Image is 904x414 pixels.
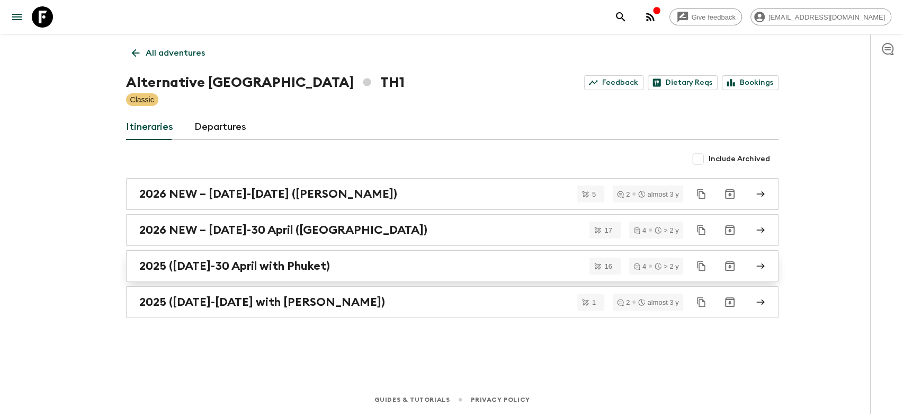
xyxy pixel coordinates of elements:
div: [EMAIL_ADDRESS][DOMAIN_NAME] [750,8,891,25]
a: Give feedback [669,8,742,25]
a: 2026 NEW – [DATE]-[DATE] ([PERSON_NAME]) [126,178,778,210]
a: Dietary Reqs [648,75,718,90]
a: Departures [194,114,246,140]
a: Itineraries [126,114,173,140]
button: search adventures [610,6,631,28]
a: All adventures [126,42,211,64]
a: Bookings [722,75,778,90]
button: Archive [719,292,740,313]
div: 2 [617,299,630,306]
span: 16 [598,263,618,270]
div: almost 3 y [638,299,678,306]
button: Archive [719,219,740,241]
h1: Alternative [GEOGRAPHIC_DATA] TH1 [126,72,405,93]
span: [EMAIL_ADDRESS][DOMAIN_NAME] [763,13,891,21]
h2: 2026 NEW – [DATE]-[DATE] ([PERSON_NAME]) [139,187,397,201]
button: Archive [719,256,740,277]
a: Privacy Policy [471,394,530,406]
span: 17 [598,227,618,234]
p: Classic [130,94,154,105]
span: Give feedback [686,13,741,21]
button: Duplicate [692,221,711,240]
div: 4 [633,263,646,270]
a: 2025 ([DATE]-[DATE] with [PERSON_NAME]) [126,286,778,318]
span: 5 [586,191,602,198]
div: > 2 y [655,263,679,270]
button: Duplicate [692,184,711,204]
span: Include Archived [709,154,770,164]
p: All adventures [146,47,205,59]
a: 2025 ([DATE]-30 April with Phuket) [126,250,778,282]
div: > 2 y [655,227,679,234]
button: Duplicate [692,293,711,312]
a: Guides & Tutorials [374,394,450,406]
button: Duplicate [692,257,711,276]
h2: 2025 ([DATE]-30 April with Phuket) [139,259,330,273]
div: almost 3 y [638,191,678,198]
div: 4 [633,227,646,234]
a: 2026 NEW – [DATE]-30 April ([GEOGRAPHIC_DATA]) [126,214,778,246]
a: Feedback [584,75,643,90]
button: Archive [719,183,740,205]
span: 1 [586,299,602,306]
h2: 2025 ([DATE]-[DATE] with [PERSON_NAME]) [139,295,385,309]
button: menu [6,6,28,28]
h2: 2026 NEW – [DATE]-30 April ([GEOGRAPHIC_DATA]) [139,223,427,237]
div: 2 [617,191,630,198]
